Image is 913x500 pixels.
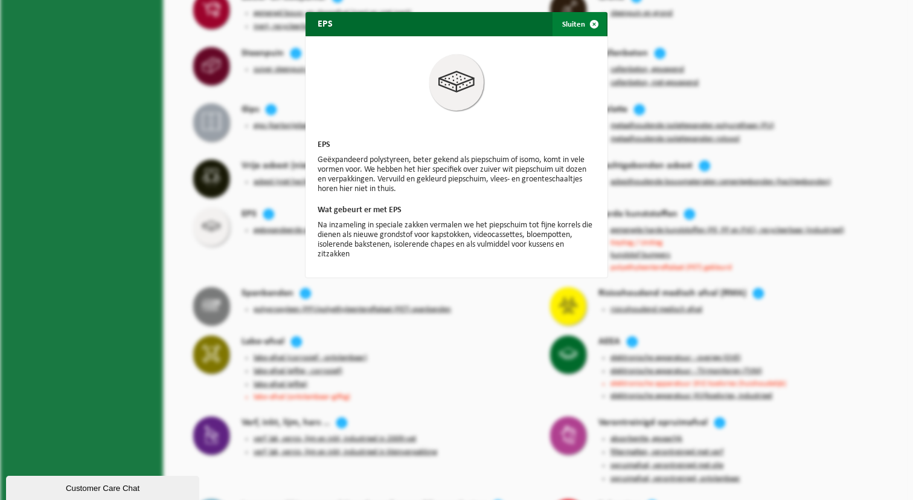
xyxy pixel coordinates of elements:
button: Sluiten [553,12,606,36]
h3: Wat gebeurt er met EPS [318,206,595,215]
h3: EPS [318,141,595,149]
p: Na inzameling in speciale zakken vermalen we het piepschuim tot fijne korrels die dienen als nieu... [318,221,595,259]
h2: EPS [306,12,345,35]
p: Geëxpandeerd polystyreen, beter gekend als piepschuim of isomo, komt in vele vormen voor. We hebb... [318,155,595,194]
iframe: chat widget [6,473,202,500]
